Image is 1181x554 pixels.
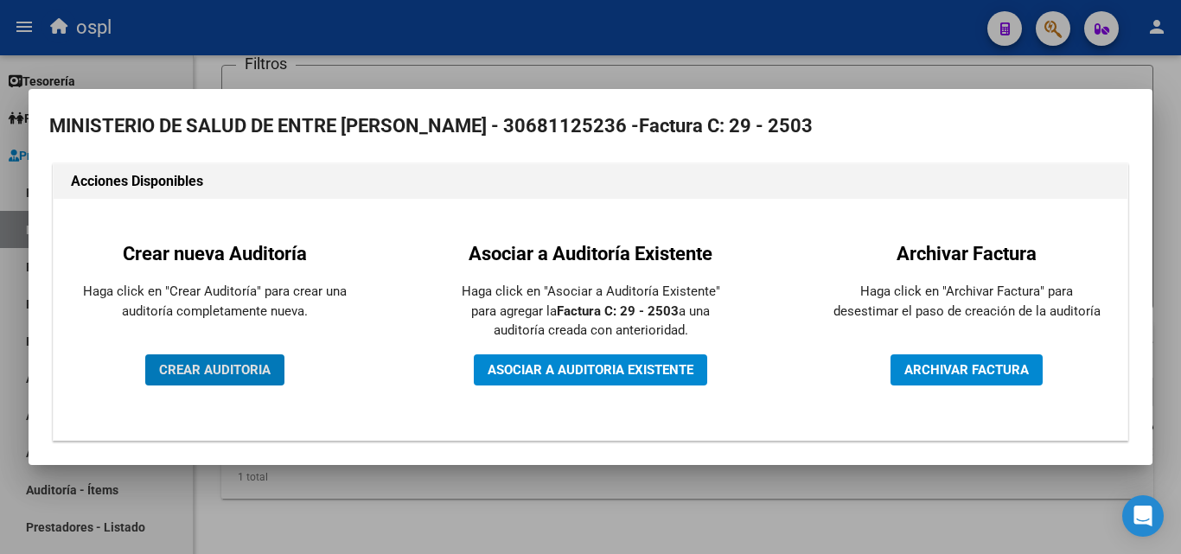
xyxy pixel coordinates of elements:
[474,354,707,385] button: ASOCIAR A AUDITORIA EXISTENTE
[833,239,1101,268] h2: Archivar Factura
[904,362,1029,378] span: ARCHIVAR FACTURA
[80,239,348,268] h2: Crear nueva Auditoría
[71,171,1110,192] h1: Acciones Disponibles
[49,110,1132,143] h2: MINISTERIO DE SALUD DE ENTRE [PERSON_NAME] - 30681125236 -
[639,115,813,137] strong: Factura C: 29 - 2503
[488,362,693,378] span: ASOCIAR A AUDITORIA EXISTENTE
[456,282,725,341] p: Haga click en "Asociar a Auditoría Existente" para agregar la a una auditoría creada con anterior...
[80,282,348,321] p: Haga click en "Crear Auditoría" para crear una auditoría completamente nueva.
[833,282,1101,321] p: Haga click en "Archivar Factura" para desestimar el paso de creación de la auditoría
[145,354,284,385] button: CREAR AUDITORIA
[891,354,1043,385] button: ARCHIVAR FACTURA
[1122,495,1164,537] div: Open Intercom Messenger
[159,362,271,378] span: CREAR AUDITORIA
[456,239,725,268] h2: Asociar a Auditoría Existente
[557,303,679,319] strong: Factura C: 29 - 2503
